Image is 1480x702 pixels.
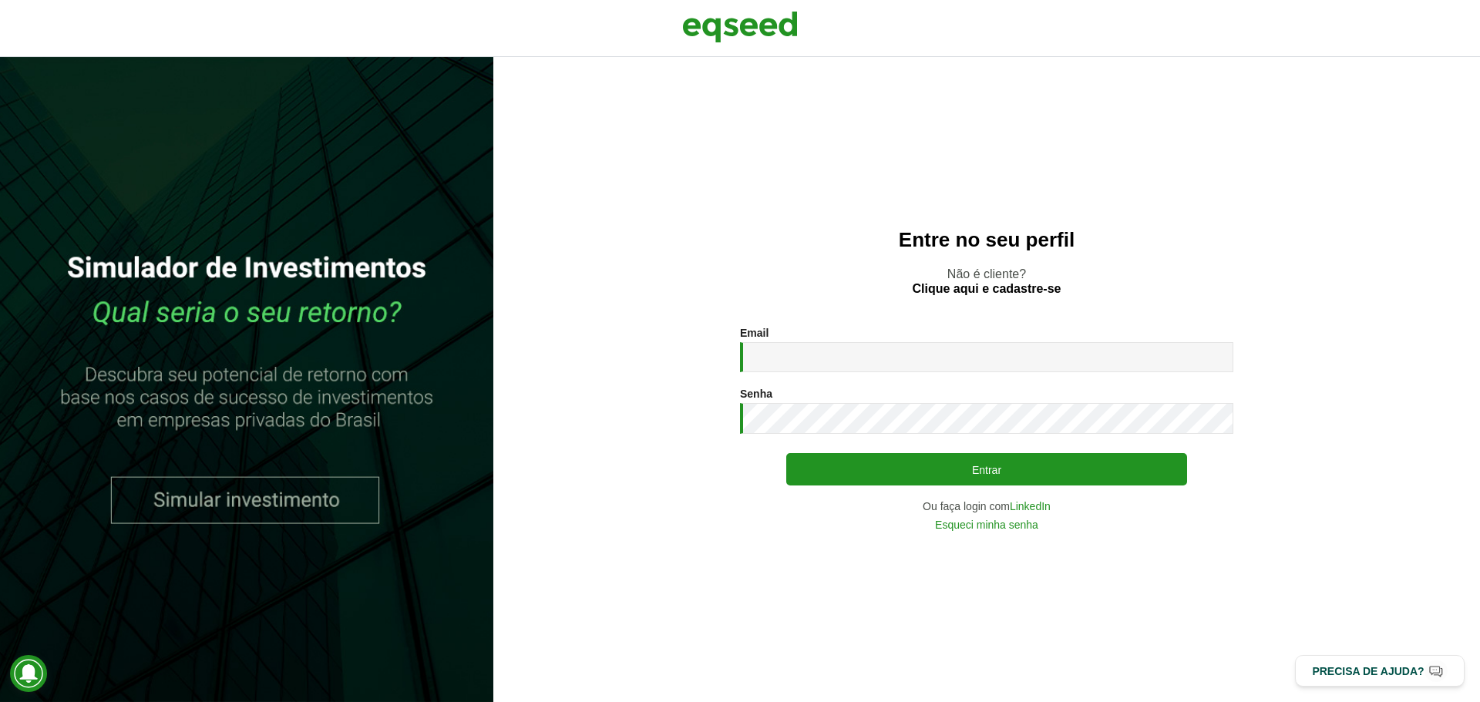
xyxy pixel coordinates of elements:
[740,388,772,399] label: Senha
[1010,501,1051,512] a: LinkedIn
[740,501,1233,512] div: Ou faça login com
[740,327,769,338] label: Email
[913,283,1061,295] a: Clique aqui e cadastre-se
[524,229,1449,251] h2: Entre no seu perfil
[935,519,1038,530] a: Esqueci minha senha
[682,8,798,46] img: EqSeed Logo
[524,267,1449,296] p: Não é cliente?
[786,453,1187,485] button: Entrar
